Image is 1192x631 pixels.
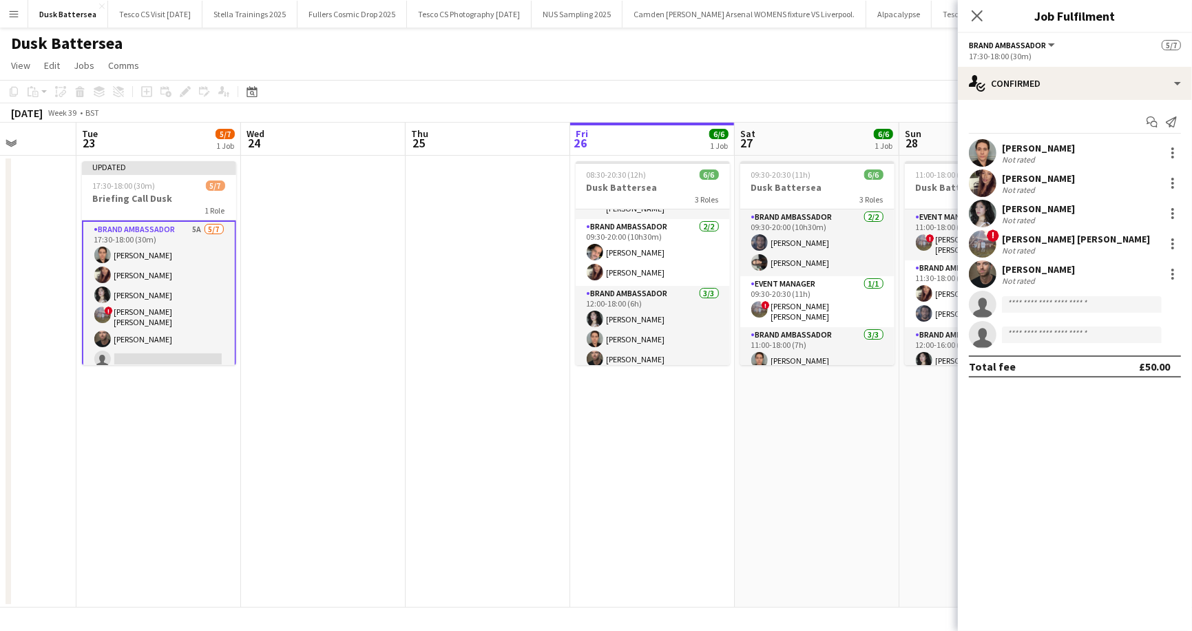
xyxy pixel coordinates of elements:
span: 1 Role [205,205,225,216]
div: £50.00 [1139,360,1170,373]
span: ! [105,307,113,315]
span: Wed [247,127,264,140]
div: Confirmed [958,67,1192,100]
span: 5/7 [216,129,235,139]
div: [PERSON_NAME] [PERSON_NAME] [1002,233,1150,245]
div: [PERSON_NAME] [1002,263,1075,276]
span: 23 [80,135,98,151]
span: ! [987,229,999,242]
button: Tesco CS Photography [DATE] [932,1,1056,28]
span: 26 [574,135,588,151]
app-card-role: Brand Ambassador3/312:00-16:00 (4h)[PERSON_NAME] [905,327,1059,414]
app-job-card: Updated17:30-18:00 (30m)5/7Briefing Call Dusk1 RoleBrand Ambassador5A5/717:30-18:00 (30m)[PERSON_... [82,161,236,365]
span: Jobs [74,59,94,72]
span: 5/7 [206,180,225,191]
span: 11:00-18:00 (7h) [916,169,972,180]
h3: Dusk Battersea [576,181,730,194]
span: 3 Roles [860,194,883,205]
div: Not rated [1002,154,1038,165]
span: 3 Roles [696,194,719,205]
div: Not rated [1002,276,1038,286]
a: Comms [103,56,145,74]
button: Tesco CS Photography [DATE] [407,1,532,28]
span: 24 [244,135,264,151]
div: Total fee [969,360,1016,373]
app-card-role: Event Manager1/111:00-18:00 (7h)![PERSON_NAME] [PERSON_NAME] [905,209,1059,260]
div: Not rated [1002,245,1038,256]
button: NUS Sampling 2025 [532,1,623,28]
app-card-role: Brand Ambassador5A5/717:30-18:00 (30m)[PERSON_NAME][PERSON_NAME][PERSON_NAME]![PERSON_NAME] [PERS... [82,220,236,394]
div: [PERSON_NAME] [1002,203,1075,215]
app-job-card: 09:30-20:30 (11h)6/6Dusk Battersea3 RolesBrand Ambassador2/209:30-20:00 (10h30m)[PERSON_NAME][PER... [740,161,895,365]
span: Tue [82,127,98,140]
span: 09:30-20:30 (11h) [751,169,811,180]
div: 1 Job [216,141,234,151]
app-card-role: Brand Ambassador2/211:30-18:00 (6h30m)[PERSON_NAME][PERSON_NAME] [905,260,1059,327]
a: Edit [39,56,65,74]
span: 28 [903,135,921,151]
span: 17:30-18:00 (30m) [93,180,156,191]
button: Brand Ambassador [969,40,1057,50]
div: 1 Job [875,141,892,151]
button: Dusk Battersea [28,1,108,28]
h3: Dusk Battersea [740,181,895,194]
span: ! [762,301,770,309]
div: [DATE] [11,106,43,120]
h3: Briefing Call Dusk [82,192,236,205]
span: Sat [740,127,755,140]
app-card-role: Brand Ambassador3/312:00-18:00 (6h)[PERSON_NAME][PERSON_NAME][PERSON_NAME] [576,286,730,373]
span: Edit [44,59,60,72]
button: Camden [PERSON_NAME] Arsenal WOMENS fixture VS Liverpool. [623,1,866,28]
span: 25 [409,135,428,151]
button: Stella Trainings 2025 [202,1,297,28]
div: Not rated [1002,185,1038,195]
h3: Job Fulfilment [958,7,1192,25]
h3: Dusk Battersea [905,181,1059,194]
div: [PERSON_NAME] [1002,142,1075,154]
span: 5/7 [1162,40,1181,50]
span: 6/6 [700,169,719,180]
button: Fullers Cosmic Drop 2025 [297,1,407,28]
span: Sun [905,127,921,140]
div: BST [85,107,99,118]
span: View [11,59,30,72]
span: Thu [411,127,428,140]
app-job-card: 11:00-18:00 (7h)6/6Dusk Battersea3 RolesEvent Manager1/111:00-18:00 (7h)![PERSON_NAME] [PERSON_NA... [905,161,1059,365]
app-card-role: Brand Ambassador3/311:00-18:00 (7h)[PERSON_NAME] [740,327,895,414]
a: View [6,56,36,74]
span: Brand Ambassador [969,40,1046,50]
span: Fri [576,127,588,140]
span: 27 [738,135,755,151]
span: Comms [108,59,139,72]
div: [PERSON_NAME] [1002,172,1075,185]
app-card-role: Brand Ambassador2/209:30-20:00 (10h30m)[PERSON_NAME][PERSON_NAME] [576,219,730,286]
app-card-role: Event Manager1/109:30-20:30 (11h)![PERSON_NAME] [PERSON_NAME] [740,276,895,327]
span: 6/6 [874,129,893,139]
div: 17:30-18:00 (30m) [969,51,1181,61]
h1: Dusk Battersea [11,33,123,54]
a: Jobs [68,56,100,74]
div: Updated [82,161,236,172]
span: Week 39 [45,107,80,118]
button: Alpacalypse [866,1,932,28]
div: 1 Job [710,141,728,151]
span: 08:30-20:30 (12h) [587,169,647,180]
span: 6/6 [709,129,729,139]
div: Not rated [1002,215,1038,225]
app-job-card: 08:30-20:30 (12h)6/6Dusk Battersea3 RolesEvent Manager1/108:30-20:30 (12h)![PERSON_NAME] [PERSON_... [576,161,730,365]
span: ! [926,234,934,242]
button: Tesco CS Visit [DATE] [108,1,202,28]
span: 6/6 [864,169,883,180]
app-card-role: Brand Ambassador2/209:30-20:00 (10h30m)[PERSON_NAME][PERSON_NAME] [740,209,895,276]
